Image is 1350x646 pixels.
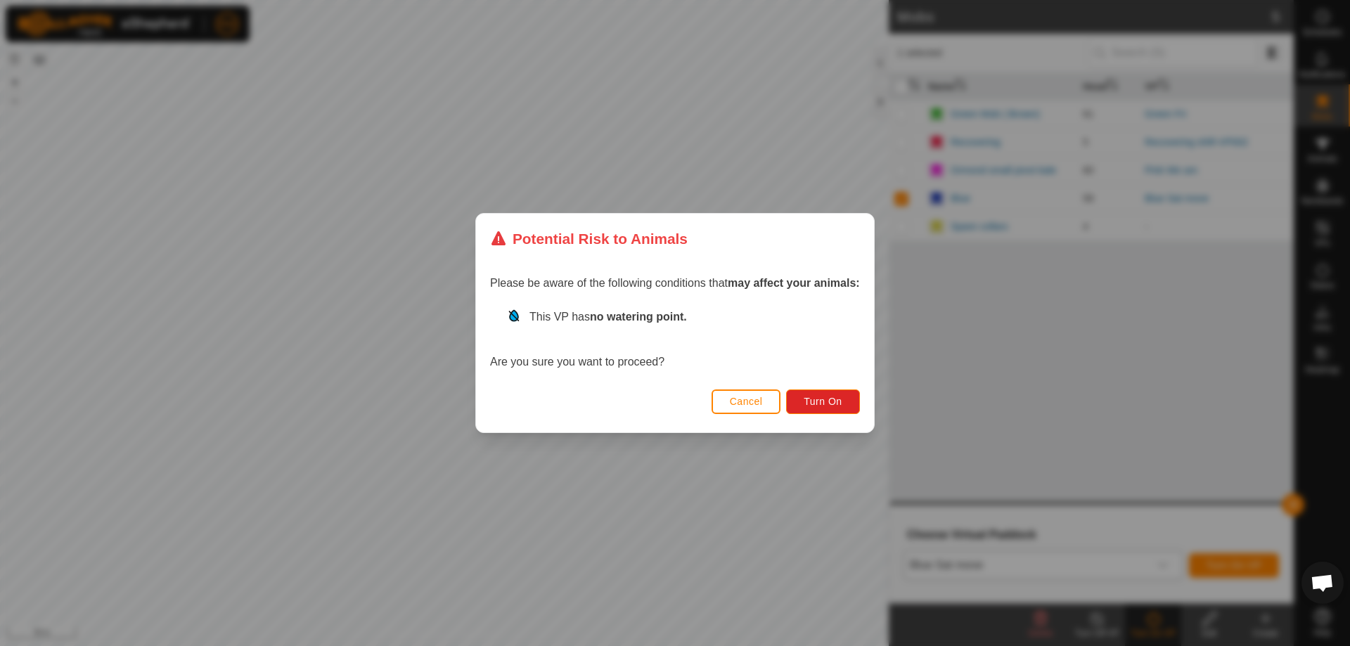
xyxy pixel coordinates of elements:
button: Cancel [712,389,781,414]
span: Please be aware of the following conditions that [490,277,860,289]
div: Potential Risk to Animals [490,228,688,250]
strong: may affect your animals: [728,277,860,289]
strong: no watering point. [590,311,687,323]
span: Cancel [730,396,763,407]
span: This VP has [529,311,687,323]
span: Turn On [804,396,842,407]
div: Are you sure you want to proceed? [490,309,860,370]
div: Open chat [1301,562,1344,604]
button: Turn On [787,389,860,414]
